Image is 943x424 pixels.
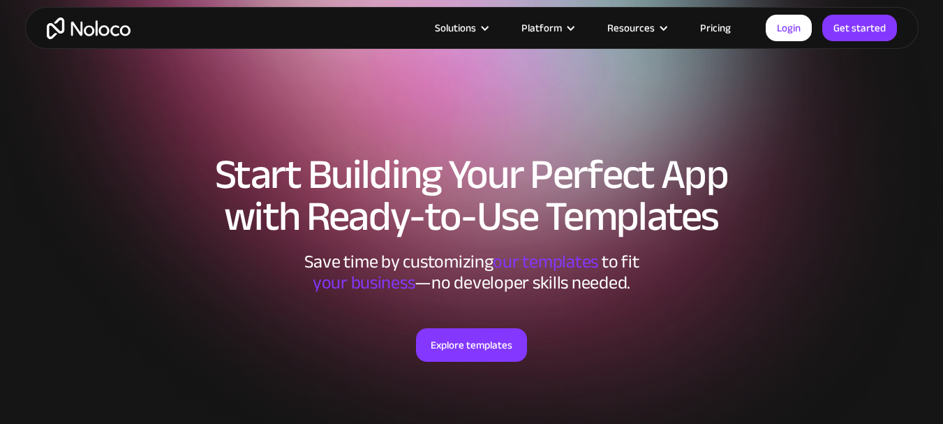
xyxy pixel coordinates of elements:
a: Get started [822,15,897,41]
div: Save time by customizing to fit ‍ —no developer skills needed. [262,251,681,293]
a: home [47,17,131,39]
a: Login [766,15,812,41]
div: Platform [521,19,562,37]
a: Explore templates [416,328,527,362]
div: Resources [607,19,655,37]
a: Pricing [683,19,748,37]
span: your business [313,265,415,300]
div: Solutions [435,19,476,37]
div: Solutions [417,19,504,37]
div: Platform [504,19,590,37]
span: our templates [493,244,598,279]
h1: Start Building Your Perfect App with Ready-to-Use Templates [39,154,905,237]
div: Resources [590,19,683,37]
